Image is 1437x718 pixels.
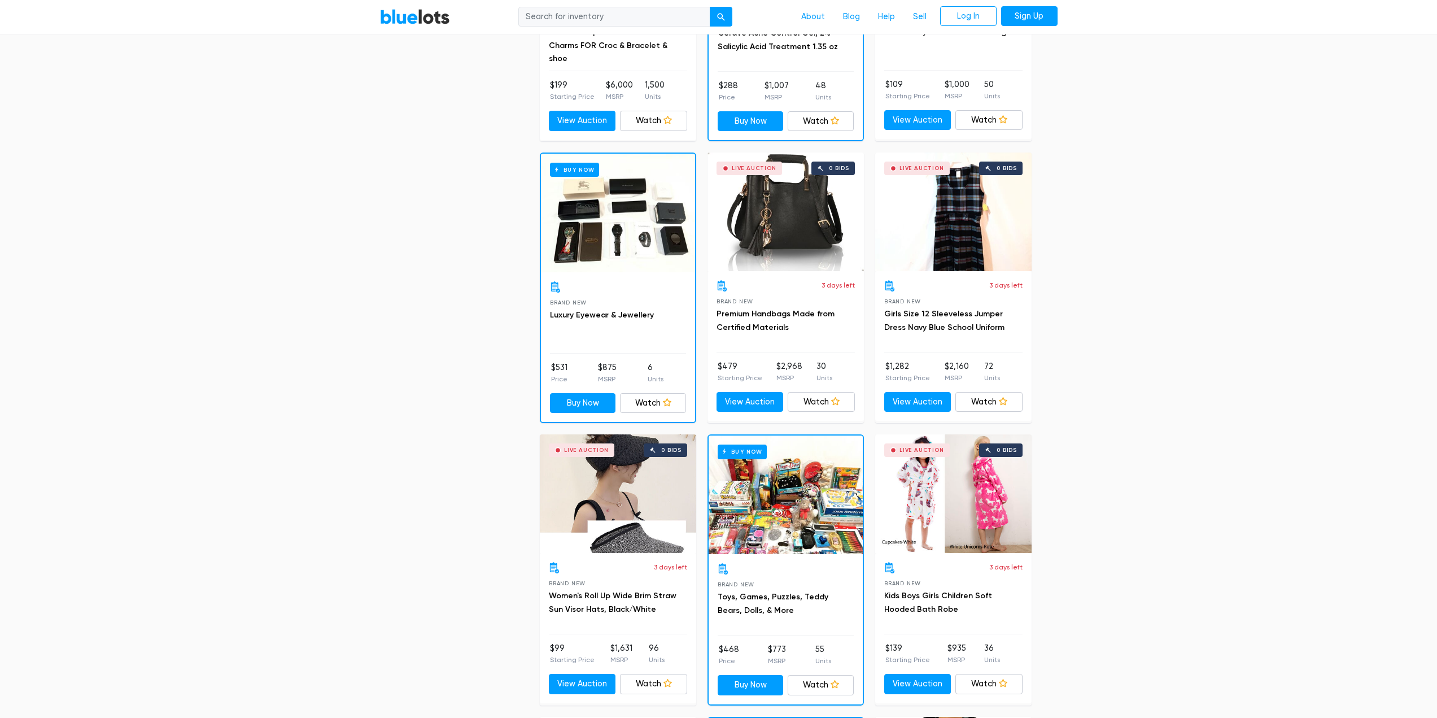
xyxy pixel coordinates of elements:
[955,110,1023,130] a: Watch
[984,373,1000,383] p: Units
[792,6,834,28] a: About
[718,581,754,588] span: Brand New
[598,362,617,384] li: $875
[776,373,802,383] p: MSRP
[718,28,838,51] a: CeraVe Acne Control Gel, 2% Salicylic Acid Treatment 1.35 oz
[717,298,753,304] span: Brand New
[550,299,587,306] span: Brand New
[816,360,832,383] li: 30
[549,27,680,64] a: 1500 PCS Special Character Shoe Charms FOR Croc & Bracelet & shoe
[989,562,1023,572] p: 3 days left
[788,392,855,412] a: Watch
[788,675,854,695] a: Watch
[717,392,784,412] a: View Auction
[815,643,831,666] li: 55
[984,79,1000,101] li: 50
[718,445,767,459] h6: Buy Now
[765,80,789,102] li: $1,007
[717,309,835,332] a: Premium Handbags Made from Certified Materials
[885,373,930,383] p: Starting Price
[768,656,786,666] p: MSRP
[551,362,567,384] li: $531
[884,392,951,412] a: View Auction
[1001,6,1058,27] a: Sign Up
[540,434,696,553] a: Live Auction 0 bids
[885,655,930,665] p: Starting Price
[550,92,595,102] p: Starting Price
[661,447,682,453] div: 0 bids
[945,91,969,101] p: MSRP
[645,79,665,102] li: 1,500
[550,393,616,414] a: Buy Now
[551,374,567,384] p: Price
[884,580,921,586] span: Brand New
[899,166,944,171] div: Live Auction
[834,6,869,28] a: Blog
[884,298,921,304] span: Brand New
[549,591,676,614] a: Women's Roll Up Wide Brim Straw Sun Visor Hats, Black/White
[816,373,832,383] p: Units
[610,655,632,665] p: MSRP
[899,447,944,453] div: Live Auction
[550,310,654,320] a: Luxury Eyewear & Jewellery
[989,280,1023,290] p: 3 days left
[620,111,687,131] a: Watch
[380,8,450,25] a: BlueLots
[869,6,904,28] a: Help
[648,362,663,384] li: 6
[549,580,586,586] span: Brand New
[884,309,1004,332] a: Girls Size 12 Sleeveless Jumper Dress Navy Blue School Uniform
[648,374,663,384] p: Units
[610,642,632,665] li: $1,631
[768,643,786,666] li: $773
[885,91,930,101] p: Starting Price
[984,642,1000,665] li: 36
[718,675,784,695] a: Buy Now
[518,7,710,27] input: Search for inventory
[984,91,1000,101] p: Units
[947,642,966,665] li: $935
[885,360,930,383] li: $1,282
[875,153,1032,271] a: Live Auction 0 bids
[649,642,665,665] li: 96
[788,111,854,132] a: Watch
[707,153,864,271] a: Live Auction 0 bids
[606,79,633,102] li: $6,000
[598,374,617,384] p: MSRP
[875,434,1032,553] a: Live Auction 0 bids
[550,642,595,665] li: $99
[709,436,863,554] a: Buy Now
[732,166,776,171] div: Live Auction
[541,154,695,272] a: Buy Now
[718,373,762,383] p: Starting Price
[550,655,595,665] p: Starting Price
[719,92,738,102] p: Price
[620,393,686,414] a: Watch
[945,360,969,383] li: $2,160
[606,92,633,102] p: MSRP
[904,6,936,28] a: Sell
[945,79,969,101] li: $1,000
[885,79,930,101] li: $109
[776,360,802,383] li: $2,968
[550,163,599,177] h6: Buy Now
[719,643,739,666] li: $468
[945,373,969,383] p: MSRP
[649,655,665,665] p: Units
[815,80,831,102] li: 48
[719,80,738,102] li: $288
[550,79,595,102] li: $199
[719,656,739,666] p: Price
[815,92,831,102] p: Units
[997,447,1017,453] div: 0 bids
[984,360,1000,383] li: 72
[620,674,687,694] a: Watch
[984,655,1000,665] p: Units
[997,166,1017,171] div: 0 bids
[549,111,616,131] a: View Auction
[884,110,951,130] a: View Auction
[829,166,849,171] div: 0 bids
[564,447,609,453] div: Live Auction
[884,674,951,694] a: View Auction
[718,111,784,132] a: Buy Now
